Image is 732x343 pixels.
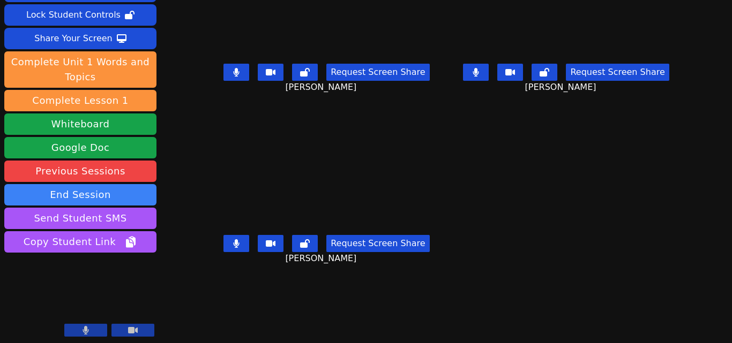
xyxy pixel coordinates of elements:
div: Lock Student Controls [26,6,121,24]
a: Google Doc [4,137,156,158]
button: Request Screen Share [566,64,669,81]
span: [PERSON_NAME] [285,81,359,94]
button: Complete Lesson 1 [4,90,156,111]
button: Request Screen Share [326,235,429,252]
a: Previous Sessions [4,161,156,182]
button: Request Screen Share [326,64,429,81]
button: End Session [4,184,156,205]
button: Complete Unit 1 Words and Topics [4,51,156,88]
button: Lock Student Controls [4,4,156,26]
button: Whiteboard [4,113,156,135]
span: Copy Student Link [24,234,137,249]
button: Copy Student Link [4,231,156,253]
span: [PERSON_NAME] [525,81,599,94]
div: Share Your Screen [34,30,113,47]
button: Send Student SMS [4,208,156,229]
button: Share Your Screen [4,28,156,49]
span: [PERSON_NAME] [285,252,359,265]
